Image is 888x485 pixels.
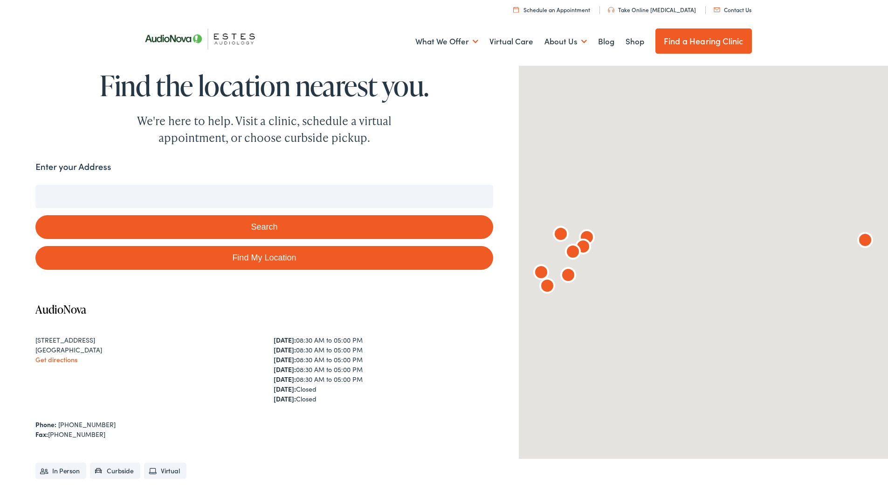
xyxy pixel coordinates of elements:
a: What We Offer [415,24,478,59]
a: Schedule an Appointment [513,6,590,14]
li: In Person [35,463,86,479]
strong: [DATE]: [274,355,296,364]
div: AudioNova [550,224,572,246]
div: [GEOGRAPHIC_DATA] [35,345,255,355]
div: AudioNova [557,265,579,288]
div: AudioNova [530,262,552,285]
li: Virtual [144,463,186,479]
a: Virtual Care [489,24,533,59]
button: Search [35,215,493,239]
input: Enter your address or zip code [35,185,493,208]
a: Get directions [35,355,77,364]
a: Find a Hearing Clinic [655,28,752,54]
div: AudioNova [572,237,594,259]
div: AudioNova [576,227,598,250]
strong: Phone: [35,420,56,429]
a: AudioNova [35,302,86,317]
label: Enter your Address [35,160,111,174]
h1: Find the location nearest you. [35,70,493,101]
strong: [DATE]: [274,384,296,394]
a: Take Online [MEDICAL_DATA] [608,6,696,14]
strong: [DATE]: [274,394,296,403]
img: utility icon [608,7,614,13]
a: Find My Location [35,246,493,270]
div: [PHONE_NUMBER] [35,429,493,439]
a: Shop [626,24,644,59]
a: Blog [598,24,614,59]
div: We're here to help. Visit a clinic, schedule a virtual appointment, or choose curbside pickup. [115,112,413,146]
strong: [DATE]: [274,374,296,384]
strong: [DATE]: [274,365,296,374]
strong: [DATE]: [274,345,296,354]
strong: Fax: [35,429,48,439]
div: 08:30 AM to 05:00 PM 08:30 AM to 05:00 PM 08:30 AM to 05:00 PM 08:30 AM to 05:00 PM 08:30 AM to 0... [274,335,493,404]
a: About Us [544,24,587,59]
img: utility icon [513,7,519,13]
img: utility icon [714,7,720,12]
li: Curbside [90,463,140,479]
div: [STREET_ADDRESS] [35,335,255,345]
strong: [DATE]: [274,335,296,344]
div: AudioNova [854,230,876,253]
div: AudioNova [562,242,584,264]
a: Contact Us [714,6,751,14]
div: AudioNova [536,276,558,298]
a: [PHONE_NUMBER] [58,420,116,429]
